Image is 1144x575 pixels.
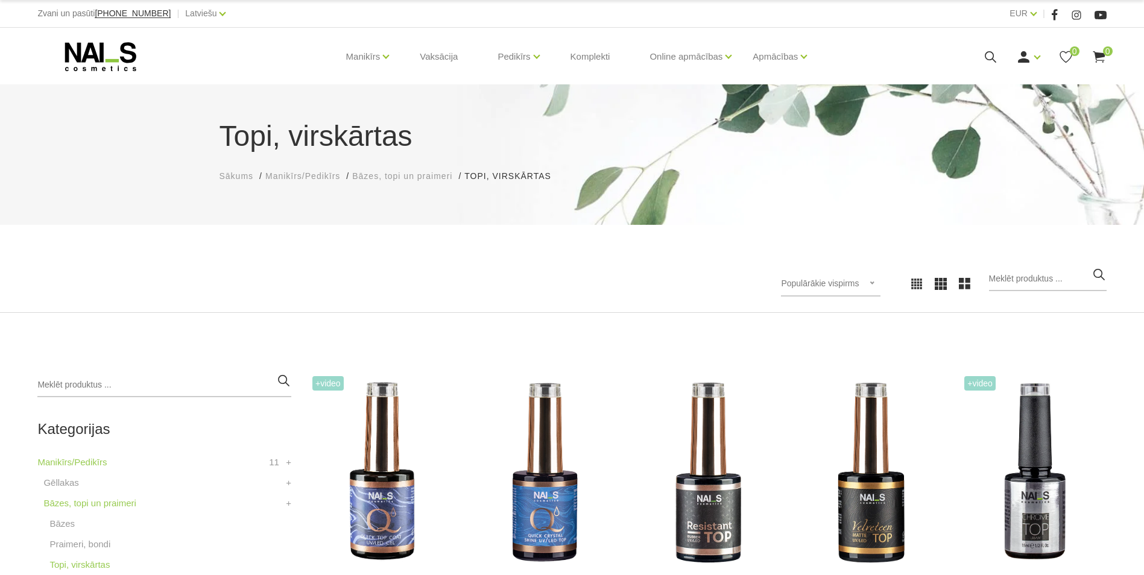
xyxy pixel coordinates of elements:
a: Bāzes, topi un praimeri [352,170,452,183]
a: Bāzes, topi un praimeri [43,496,136,511]
a: 0 [1058,49,1073,64]
span: 11 [269,455,279,470]
span: [PHONE_NUMBER] [95,8,171,18]
input: Meklēt produktus ... [989,267,1107,291]
a: Vaksācija [410,28,467,86]
h1: Topi, virskārtas [220,115,925,158]
img: Virsējais pārklājums bez lipīgā slāņa un UV zilā pārklājuma. Nodrošina izcilu spīdumu manikīram l... [472,373,617,572]
a: Bāzes [49,517,75,531]
img: Matētais tops bez lipīgā slāņa:•rada īpaši samtainu sajūtu•nemaina gēllakas/gēla toni•sader gan a... [798,373,943,572]
a: Topi, virskārtas [49,558,110,572]
span: Manikīrs/Pedikīrs [265,171,340,181]
h2: Kategorijas [37,421,291,437]
a: Manikīrs/Pedikīrs [265,170,340,183]
a: Manikīrs/Pedikīrs [37,455,107,470]
span: | [1043,6,1045,21]
span: +Video [312,376,344,391]
a: Praimeri, bondi [49,537,110,551]
input: Meklēt produktus ... [37,373,291,397]
a: Apmācības [753,33,798,81]
a: + [286,496,291,511]
div: Zvani un pasūti [37,6,171,21]
a: Online apmācības [649,33,722,81]
span: 0 [1103,46,1113,56]
span: Bāzes, topi un praimeri [352,171,452,181]
a: EUR [1010,6,1028,20]
a: Manikīrs [346,33,381,81]
a: Latviešu [185,6,216,20]
span: 0 [1070,46,1079,56]
a: Gēllakas [43,476,78,490]
a: + [286,476,291,490]
img: Virsējais pārklājums bez lipīgā slāņa.Nodrošina izcilu spīdumu un ilgnoturību. Neatstāj nenoklāta... [961,373,1106,572]
img: Kaučuka formulas virsējais pārklājums bez lipīgā slāņa. Īpaši spīdīgs, izturīgs pret skrāpējumiem... [636,373,780,572]
a: Sākums [220,170,254,183]
a: Komplekti [561,28,620,86]
a: + [286,455,291,470]
span: +Video [964,376,996,391]
img: Virsējais pārklājums bez lipīgā slāņa.Nodrošina izcilu spīdumu manikīram līdz pat nākamajai profi... [309,373,454,572]
a: 0 [1092,49,1107,64]
a: [PHONE_NUMBER] [95,9,171,18]
li: Topi, virskārtas [464,170,563,183]
a: Pedikīrs [498,33,530,81]
span: | [177,6,179,21]
span: Sākums [220,171,254,181]
span: Populārākie vispirms [781,278,859,288]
